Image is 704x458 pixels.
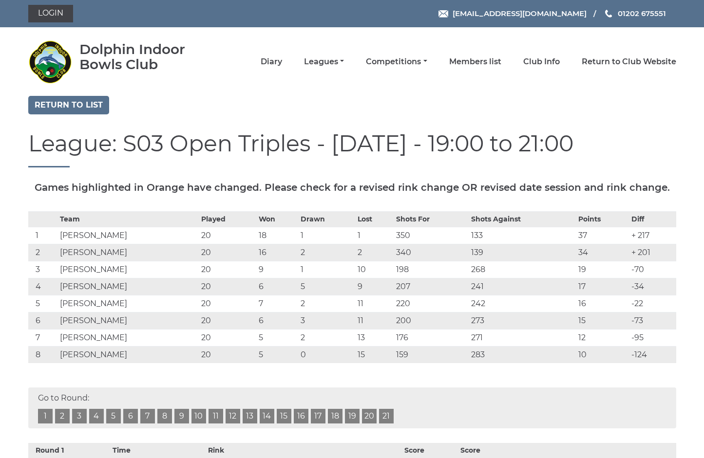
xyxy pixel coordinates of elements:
[199,346,256,363] td: 20
[629,329,676,346] td: -95
[298,227,356,244] td: 1
[256,346,298,363] td: 5
[298,211,356,227] th: Drawn
[629,261,676,278] td: -70
[394,244,469,261] td: 340
[582,56,676,67] a: Return to Club Website
[199,312,256,329] td: 20
[256,295,298,312] td: 7
[298,261,356,278] td: 1
[57,278,199,295] td: [PERSON_NAME]
[576,211,629,227] th: Points
[298,312,356,329] td: 3
[438,10,448,18] img: Email
[355,261,393,278] td: 10
[28,227,58,244] td: 1
[394,227,469,244] td: 350
[453,9,587,18] span: [EMAIL_ADDRESS][DOMAIN_NAME]
[57,227,199,244] td: [PERSON_NAME]
[311,409,325,423] a: 17
[298,295,356,312] td: 2
[469,329,575,346] td: 271
[298,346,356,363] td: 0
[469,227,575,244] td: 133
[355,295,393,312] td: 11
[394,278,469,295] td: 207
[523,56,560,67] a: Club Info
[629,346,676,363] td: -124
[402,443,458,458] th: Score
[28,312,58,329] td: 6
[298,278,356,295] td: 5
[458,443,514,458] th: Score
[123,409,138,423] a: 6
[28,261,58,278] td: 3
[576,295,629,312] td: 16
[260,409,274,423] a: 14
[355,278,393,295] td: 9
[394,329,469,346] td: 176
[110,443,192,458] th: Time
[28,278,58,295] td: 4
[469,312,575,329] td: 273
[89,409,104,423] a: 4
[140,409,155,423] a: 7
[28,443,111,458] th: Round 1
[57,312,199,329] td: [PERSON_NAME]
[355,312,393,329] td: 11
[28,329,58,346] td: 7
[199,295,256,312] td: 20
[28,346,58,363] td: 8
[629,244,676,261] td: + 201
[576,312,629,329] td: 15
[328,409,342,423] a: 18
[294,409,308,423] a: 16
[256,261,298,278] td: 9
[576,244,629,261] td: 34
[394,211,469,227] th: Shots For
[629,211,676,227] th: Diff
[28,5,73,22] a: Login
[469,346,575,363] td: 283
[28,387,676,428] div: Go to Round:
[277,409,291,423] a: 15
[106,409,121,423] a: 5
[469,278,575,295] td: 241
[629,278,676,295] td: -34
[226,409,240,423] a: 12
[394,261,469,278] td: 198
[38,409,53,423] a: 1
[174,409,189,423] a: 9
[355,346,393,363] td: 15
[355,244,393,261] td: 2
[191,409,206,423] a: 10
[576,329,629,346] td: 12
[362,409,377,423] a: 20
[629,227,676,244] td: + 217
[199,211,256,227] th: Played
[57,295,199,312] td: [PERSON_NAME]
[28,182,676,193] h5: Games highlighted in Orange have changed. Please check for a revised rink change OR revised date ...
[199,244,256,261] td: 20
[79,42,213,72] div: Dolphin Indoor Bowls Club
[469,261,575,278] td: 268
[28,96,109,114] a: Return to list
[192,443,240,458] th: Rink
[469,244,575,261] td: 139
[256,244,298,261] td: 16
[576,261,629,278] td: 19
[394,312,469,329] td: 200
[355,227,393,244] td: 1
[256,227,298,244] td: 18
[438,8,587,19] a: Email [EMAIL_ADDRESS][DOMAIN_NAME]
[256,278,298,295] td: 6
[256,329,298,346] td: 5
[157,409,172,423] a: 8
[469,211,575,227] th: Shots Against
[209,409,223,423] a: 11
[629,312,676,329] td: -73
[199,329,256,346] td: 20
[199,227,256,244] td: 20
[304,56,344,67] a: Leagues
[57,244,199,261] td: [PERSON_NAME]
